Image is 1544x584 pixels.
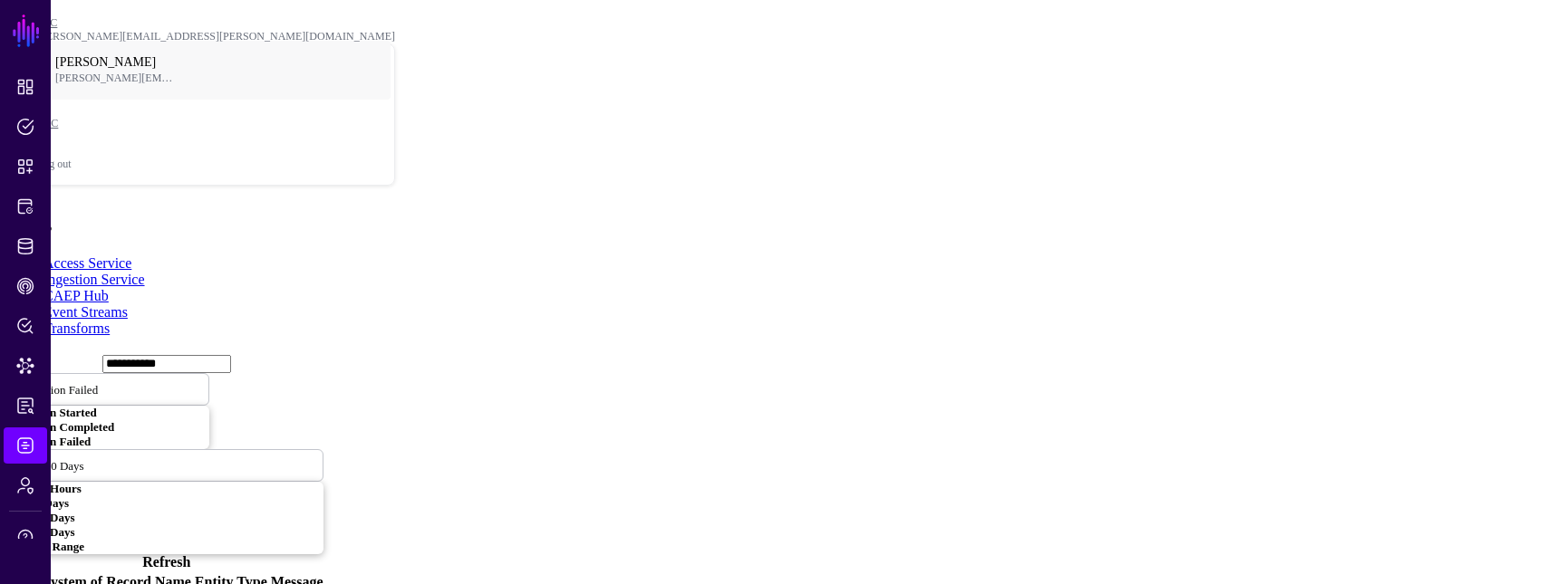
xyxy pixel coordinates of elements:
span: Protected Systems [16,197,34,215]
a: Transforms [43,321,110,336]
div: Log out [37,158,394,171]
span: Policies [16,118,34,136]
a: Refresh [142,554,190,570]
a: Admin [4,467,47,503]
a: Identity Data Fabric [4,228,47,264]
a: CAEP Hub [43,288,109,303]
span: Ingestion Started [10,406,97,419]
a: Policies [4,109,47,145]
a: POC [37,94,394,152]
span: Dashboard [16,78,34,96]
a: Snippets [4,148,47,185]
a: CAEP Hub [4,268,47,304]
a: Protected Systems [4,188,47,225]
h2: Logs [7,213,1537,237]
a: Policy Lens [4,308,47,344]
span: Reports [16,397,34,415]
span: Ingestion Completed [10,420,114,434]
span: [PERSON_NAME][EMAIL_ADDRESS][PERSON_NAME][DOMAIN_NAME] [55,72,178,85]
span: Identity Data Fabric [16,237,34,255]
span: POC [37,117,182,130]
span: Custom Range [10,540,84,553]
span: Logs [16,436,34,455]
span: Data Lens [16,357,34,375]
span: Support [16,528,34,546]
a: Reports [4,388,47,424]
a: Event Streams [43,304,128,320]
span: Snippets [16,158,34,176]
div: [PERSON_NAME][EMAIL_ADDRESS][PERSON_NAME][DOMAIN_NAME] [36,30,395,43]
a: Ingestion Service [43,272,145,287]
a: Data Lens [4,348,47,384]
span: [PERSON_NAME] [55,55,178,70]
a: Logs [4,427,47,464]
span: Ingestion Failed [22,383,98,397]
a: Access Service [43,255,131,271]
span: CAEP Hub [16,277,34,295]
span: Last 30 Days [22,459,84,473]
span: Policy Lens [16,317,34,335]
a: SGNL [11,11,42,51]
span: Admin [16,476,34,494]
a: Dashboard [4,69,47,105]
